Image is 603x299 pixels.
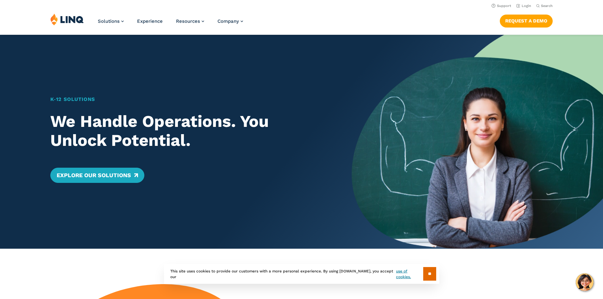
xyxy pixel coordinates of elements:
[492,4,511,8] a: Support
[396,268,423,280] a: use of cookies.
[500,15,553,27] a: Request a Demo
[98,18,124,24] a: Solutions
[137,18,163,24] a: Experience
[500,13,553,27] nav: Button Navigation
[176,18,200,24] span: Resources
[50,96,327,103] h1: K‑12 Solutions
[516,4,531,8] a: Login
[536,3,553,8] button: Open Search Bar
[352,35,603,249] img: Home Banner
[98,13,243,34] nav: Primary Navigation
[176,18,204,24] a: Resources
[217,18,243,24] a: Company
[98,18,120,24] span: Solutions
[50,168,144,183] a: Explore Our Solutions
[576,273,594,291] button: Hello, have a question? Let’s chat.
[217,18,239,24] span: Company
[50,112,327,150] h2: We Handle Operations. You Unlock Potential.
[50,13,84,25] img: LINQ | K‑12 Software
[164,264,439,284] div: This site uses cookies to provide our customers with a more personal experience. By using [DOMAIN...
[541,4,553,8] span: Search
